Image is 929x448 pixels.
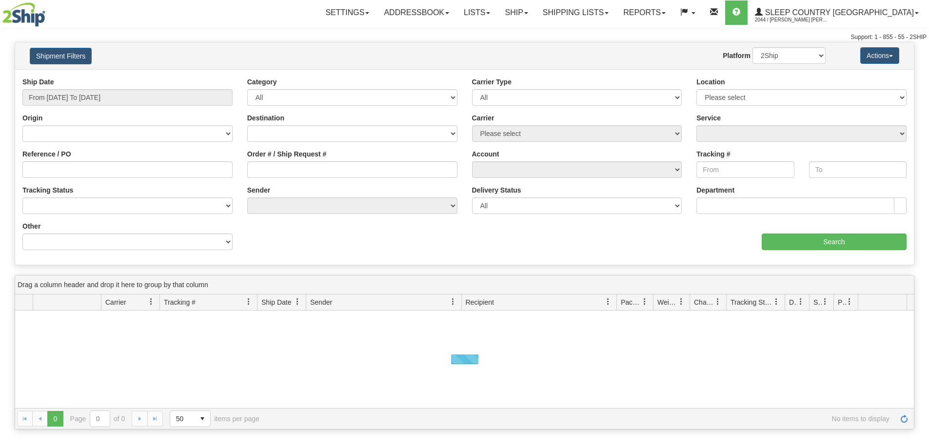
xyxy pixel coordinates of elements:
label: Other [22,221,40,231]
a: Carrier filter column settings [143,293,159,310]
a: Sender filter column settings [445,293,461,310]
label: Account [472,149,499,159]
a: Settings [318,0,376,25]
a: Addressbook [376,0,456,25]
span: Ship Date [261,297,291,307]
span: Delivery Status [789,297,797,307]
span: Packages [621,297,641,307]
a: Packages filter column settings [636,293,653,310]
a: Lists [456,0,497,25]
label: Ship Date [22,77,54,87]
span: Sender [310,297,332,307]
input: To [809,161,907,178]
label: Order # / Ship Request # [247,149,327,159]
label: Origin [22,113,42,123]
a: Shipment Issues filter column settings [817,293,833,310]
span: Tracking # [164,297,196,307]
span: Page sizes drop down [170,410,211,427]
a: Reports [616,0,673,25]
span: Page of 0 [70,410,125,427]
label: Carrier Type [472,77,512,87]
label: Carrier [472,113,494,123]
a: Recipient filter column settings [600,293,616,310]
a: Delivery Status filter column settings [792,293,809,310]
label: Department [696,185,734,195]
label: Category [247,77,277,87]
label: Tracking # [696,149,730,159]
label: Tracking Status [22,185,73,195]
a: Weight filter column settings [673,293,690,310]
label: Destination [247,113,284,123]
span: Recipient [466,297,494,307]
a: Sleep Country [GEOGRAPHIC_DATA] 2044 / [PERSON_NAME] [PERSON_NAME] [748,0,926,25]
span: Shipment Issues [813,297,822,307]
label: Service [696,113,721,123]
a: Ship [497,0,535,25]
span: 50 [176,414,189,424]
span: Sleep Country [GEOGRAPHIC_DATA] [763,8,914,17]
a: Refresh [896,411,912,427]
span: select [195,411,210,427]
img: logo2044.jpg [2,2,45,27]
span: Tracking Status [731,297,773,307]
span: Weight [657,297,678,307]
span: Page 0 [47,411,63,427]
label: Platform [723,51,751,60]
span: No items to display [273,415,889,423]
span: Carrier [105,297,126,307]
span: items per page [170,410,259,427]
input: From [696,161,794,178]
span: Charge [694,297,714,307]
label: Sender [247,185,270,195]
button: Actions [860,47,899,64]
span: 2044 / [PERSON_NAME] [PERSON_NAME] [755,15,828,25]
a: Shipping lists [535,0,616,25]
div: grid grouping header [15,275,914,294]
input: Search [762,234,907,250]
a: Charge filter column settings [710,293,726,310]
a: Tracking Status filter column settings [768,293,785,310]
label: Location [696,77,725,87]
iframe: chat widget [907,174,928,273]
div: Support: 1 - 855 - 55 - 2SHIP [2,33,927,41]
span: Pickup Status [838,297,846,307]
label: Reference / PO [22,149,71,159]
button: Shipment Filters [30,48,92,64]
a: Ship Date filter column settings [289,293,306,310]
label: Delivery Status [472,185,521,195]
a: Tracking # filter column settings [240,293,257,310]
a: Pickup Status filter column settings [841,293,858,310]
